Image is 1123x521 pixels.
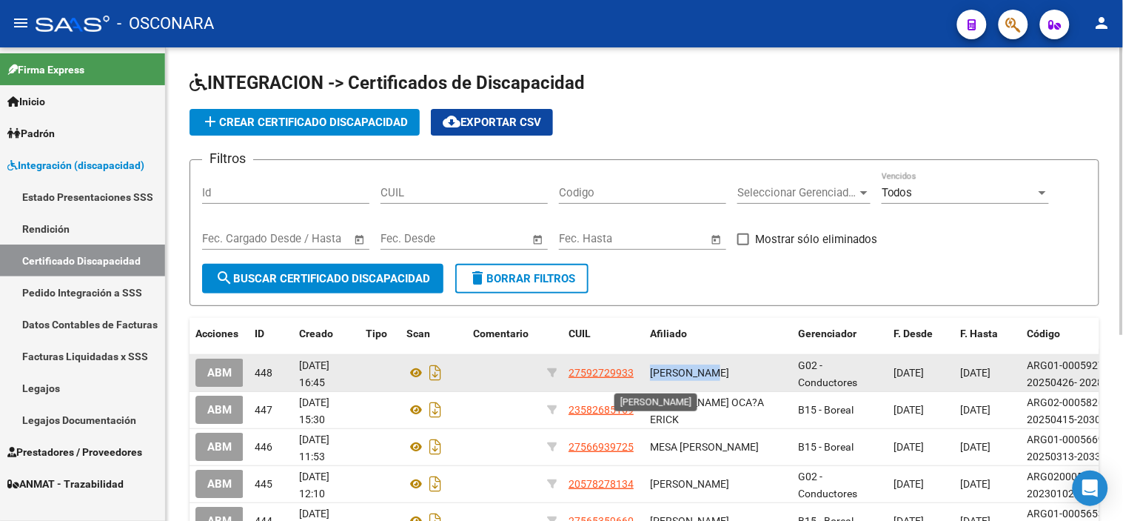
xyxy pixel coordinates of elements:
[249,318,293,350] datatable-header-cell: ID
[569,478,634,490] span: 20578278134
[894,367,925,379] span: [DATE]
[894,328,933,339] span: F. Desde
[961,404,991,416] span: [DATE]
[426,472,445,496] i: Descargar documento
[195,470,244,497] button: ABM
[202,232,262,245] input: Fecha inicio
[426,398,445,422] i: Descargar documento
[888,318,955,350] datatable-header-cell: F. Desde
[293,318,360,350] datatable-header-cell: Creado
[255,367,272,379] span: 448
[632,232,704,245] input: Fecha fin
[255,441,272,453] span: 446
[195,396,244,423] button: ABM
[366,328,387,339] span: Tipo
[469,272,575,285] span: Borrar Filtros
[7,157,144,173] span: Integración (discapacidad)
[708,231,725,248] button: Open calendar
[469,269,486,287] mat-icon: delete
[406,328,430,339] span: Scan
[352,231,369,248] button: Open calendar
[255,478,272,490] span: 445
[882,186,913,199] span: Todos
[569,328,591,339] span: CUIL
[798,404,854,416] span: B15 - Boreal
[559,232,619,245] input: Fecha inicio
[650,367,729,379] span: [PERSON_NAME]
[201,113,219,130] mat-icon: add
[1093,14,1111,32] mat-icon: person
[431,109,553,136] button: Exportar CSV
[195,328,238,339] span: Acciones
[255,328,264,339] span: ID
[299,434,329,462] span: [DATE] 11:53
[467,318,541,350] datatable-header-cell: Comentario
[961,328,999,339] span: F. Hasta
[792,318,888,350] datatable-header-cell: Gerenciador
[894,478,925,490] span: [DATE]
[299,359,329,388] span: [DATE] 16:45
[650,441,759,453] span: MESA [PERSON_NAME]
[400,318,467,350] datatable-header-cell: Scan
[207,478,232,491] span: ABM
[215,269,233,287] mat-icon: search
[798,471,871,517] span: G02 - Conductores Navales Central
[255,404,272,416] span: 447
[798,441,854,453] span: B15 - Boreal
[563,318,644,350] datatable-header-cell: CUIL
[299,471,329,500] span: [DATE] 12:10
[1073,471,1108,506] div: Open Intercom Messenger
[299,328,333,339] span: Creado
[207,441,232,454] span: ABM
[207,367,232,380] span: ABM
[190,109,420,136] button: Crear Certificado Discapacidad
[454,232,526,245] input: Fecha fin
[275,232,347,245] input: Fecha fin
[7,125,55,142] span: Padrón
[961,367,991,379] span: [DATE]
[195,359,244,386] button: ABM
[7,444,142,460] span: Prestadores / Proveedores
[117,7,214,40] span: - OSCONARA
[473,328,529,339] span: Comentario
[426,361,445,385] i: Descargar documento
[381,232,440,245] input: Fecha inicio
[569,441,634,453] span: 27566939725
[569,367,634,379] span: 27592729933
[755,230,877,248] span: Mostrar sólo eliminados
[650,328,687,339] span: Afiliado
[7,93,45,110] span: Inicio
[215,272,430,285] span: Buscar Certificado Discapacidad
[1028,328,1061,339] span: Código
[299,396,329,425] span: [DATE] 15:30
[798,328,857,339] span: Gerenciador
[201,116,408,129] span: Crear Certificado Discapacidad
[7,62,84,78] span: Firma Express
[443,116,541,129] span: Exportar CSV
[7,476,124,492] span: ANMAT - Trazabilidad
[569,404,634,416] span: 23582685169
[894,441,925,453] span: [DATE]
[650,478,729,490] span: [PERSON_NAME]
[207,404,232,417] span: ABM
[443,113,460,130] mat-icon: cloud_download
[530,231,547,248] button: Open calendar
[644,318,792,350] datatable-header-cell: Afiliado
[455,264,589,293] button: Borrar Filtros
[961,441,991,453] span: [DATE]
[190,73,585,93] span: INTEGRACION -> Certificados de Discapacidad
[798,359,871,405] span: G02 - Conductores Navales Central
[202,264,443,293] button: Buscar Certificado Discapacidad
[426,435,445,459] i: Descargar documento
[955,318,1022,350] datatable-header-cell: F. Hasta
[195,433,244,460] button: ABM
[202,148,253,169] h3: Filtros
[894,404,925,416] span: [DATE]
[360,318,400,350] datatable-header-cell: Tipo
[12,14,30,32] mat-icon: menu
[737,186,857,199] span: Seleccionar Gerenciador
[190,318,249,350] datatable-header-cell: Acciones
[650,396,764,425] span: [PERSON_NAME] OCA?A ERICK
[961,478,991,490] span: [DATE]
